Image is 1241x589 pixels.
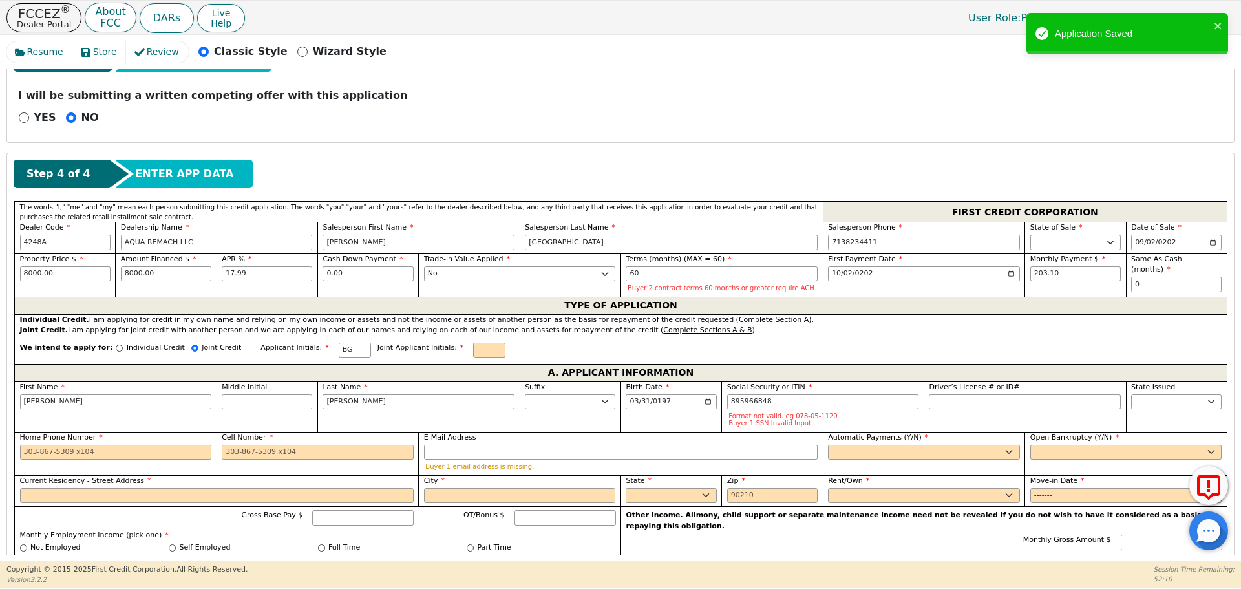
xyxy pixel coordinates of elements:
button: DARs [140,3,194,33]
input: 90210 [727,488,818,504]
span: Store [93,45,117,59]
input: YYYY-MM-DD [828,266,1020,282]
label: Self Employed [180,542,231,553]
span: Cell Number [222,433,273,442]
p: NO [81,110,99,125]
span: Resume [27,45,63,59]
span: Step 4 of 4 [27,166,90,182]
span: Middle Initial [222,383,267,391]
p: Primary [955,5,1074,30]
span: Rent/Own [828,477,869,485]
span: Dealership Name [121,223,189,231]
div: Application Saved [1055,27,1210,41]
span: State [626,477,652,485]
span: Salesperson Phone [828,223,902,231]
div: I am applying for credit in my own name and relying on my own income or assets and not the income... [20,315,1222,326]
button: Resume [6,41,73,63]
strong: Individual Credit. [20,316,89,324]
span: All Rights Reserved. [176,565,248,573]
p: Classic Style [214,44,288,59]
button: Report Error to FCC [1189,466,1228,505]
span: Amount Financed $ [121,255,196,263]
button: Store [72,41,127,63]
span: A. APPLICANT INFORMATION [548,365,694,381]
span: TYPE OF APPLICATION [564,297,677,314]
input: 0 [1131,277,1222,292]
span: ENTER APP DATA [135,166,233,182]
span: State Issued [1131,383,1175,391]
span: Property Price $ [20,255,83,263]
span: E-Mail Address [424,433,476,442]
span: Date of Sale [1131,223,1182,231]
span: First Name [20,383,65,391]
p: I will be submitting a written competing offer with this application [19,88,1223,103]
a: LiveHelp [197,4,245,32]
span: Live [211,8,231,18]
span: Open Bankruptcy (Y/N) [1030,433,1119,442]
a: User Role:Primary [955,5,1074,30]
button: AboutFCC [85,3,136,33]
input: Hint: 203.10 [1030,266,1121,282]
span: Social Security or ITIN [727,383,812,391]
div: The words "I," "me" and "my" mean each person submitting this credit application. The words "you"... [14,202,823,222]
p: 52:10 [1154,574,1235,584]
label: Full Time [328,542,360,553]
span: Terms (months) (MAX = 60) [626,255,725,263]
label: Part Time [478,542,511,553]
u: Complete Section A [739,316,809,324]
span: State of Sale [1030,223,1083,231]
span: Cash Down Payment [323,255,403,263]
span: Trade-in Value Applied [424,255,510,263]
p: Dealer Portal [17,20,71,28]
strong: Joint Credit. [20,326,68,334]
span: Salesperson Last Name [525,223,615,231]
span: Last Name [323,383,367,391]
p: Individual Credit [127,343,185,354]
p: Copyright © 2015- 2025 First Credit Corporation. [6,564,248,575]
p: Wizard Style [313,44,387,59]
input: 303-867-5309 x104 [222,445,414,460]
p: Buyer 1 SSN Invalid Input [728,420,917,427]
span: Joint-Applicant Initials: [377,343,464,352]
span: Monthly Gross Amount $ [1023,535,1111,544]
p: Version 3.2.2 [6,575,248,584]
span: Zip [727,477,745,485]
p: Buyer 1 email address is missing. [425,463,816,470]
p: FCCEZ [17,7,71,20]
u: Complete Sections A & B [663,326,752,334]
span: Salesperson First Name [323,223,413,231]
div: I am applying for joint credit with another person and we are applying in each of our names and r... [20,325,1222,336]
p: Other Income. Alimony, child support or separate maintenance income need not be revealed if you d... [626,510,1222,531]
p: About [95,6,125,17]
button: 4248A:[PERSON_NAME] [1077,8,1235,28]
span: Home Phone Number [20,433,103,442]
span: City [424,477,445,485]
p: Joint Credit [202,343,241,354]
button: FCCEZ®Dealer Portal [6,3,81,32]
label: Not Employed [30,542,80,553]
span: We intend to apply for: [20,343,113,364]
input: 303-867-5309 x104 [20,445,212,460]
span: Gross Base Pay $ [242,511,303,519]
input: 303-867-5309 x104 [828,235,1020,250]
p: YES [34,110,56,125]
span: First Payment Date [828,255,902,263]
span: Monthly Payment $ [1030,255,1106,263]
input: YYYY-MM-DD [1030,488,1222,504]
p: Format not valid. eg 078-05-1120 [728,412,917,420]
input: YYYY-MM-DD [1131,235,1222,250]
button: Review [126,41,189,63]
sup: ® [61,4,70,16]
span: Move-in Date [1030,477,1085,485]
span: Help [211,18,231,28]
span: OT/Bonus $ [463,511,505,519]
input: YYYY-MM-DD [626,394,716,410]
span: FIRST CREDIT CORPORATION [952,204,1098,220]
span: User Role : [968,12,1021,24]
span: Applicant Initials: [260,343,329,352]
span: Same As Cash (months) [1131,255,1182,274]
input: 000-00-0000 [727,394,919,410]
p: Monthly Employment Income (pick one) [20,530,616,541]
